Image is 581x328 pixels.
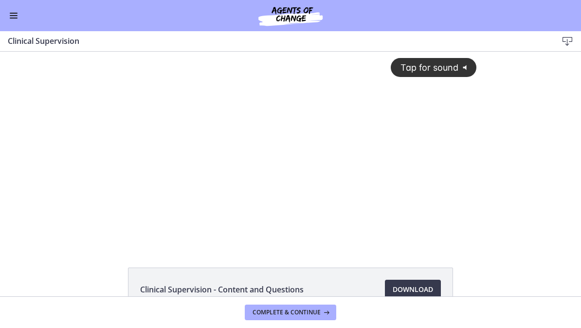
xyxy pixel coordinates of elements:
[140,284,304,295] span: Clinical Supervision - Content and Questions
[393,284,433,295] span: Download
[232,4,349,27] img: Agents of Change
[8,10,19,21] button: Enable menu
[391,6,476,25] button: Tap for sound
[245,305,336,320] button: Complete & continue
[253,309,321,316] span: Complete & continue
[392,11,458,21] span: Tap for sound
[385,280,441,299] a: Download
[8,35,542,47] h3: Clinical Supervision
